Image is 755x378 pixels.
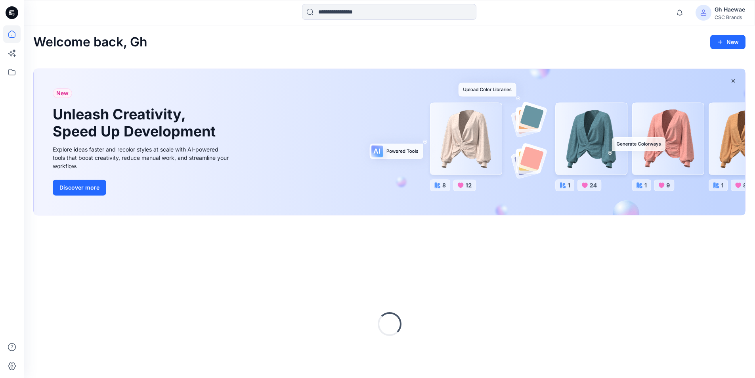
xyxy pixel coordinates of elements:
svg: avatar [700,10,707,16]
div: CSC Brands [715,14,745,20]
span: New [56,88,69,98]
h1: Unleash Creativity, Speed Up Development [53,106,219,140]
h2: Welcome back, Gh [33,35,147,50]
button: Discover more [53,180,106,196]
button: New [710,35,745,49]
div: Explore ideas faster and recolor styles at scale with AI-powered tools that boost creativity, red... [53,145,231,170]
div: Gh Haewae [715,5,745,14]
a: Discover more [53,180,231,196]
